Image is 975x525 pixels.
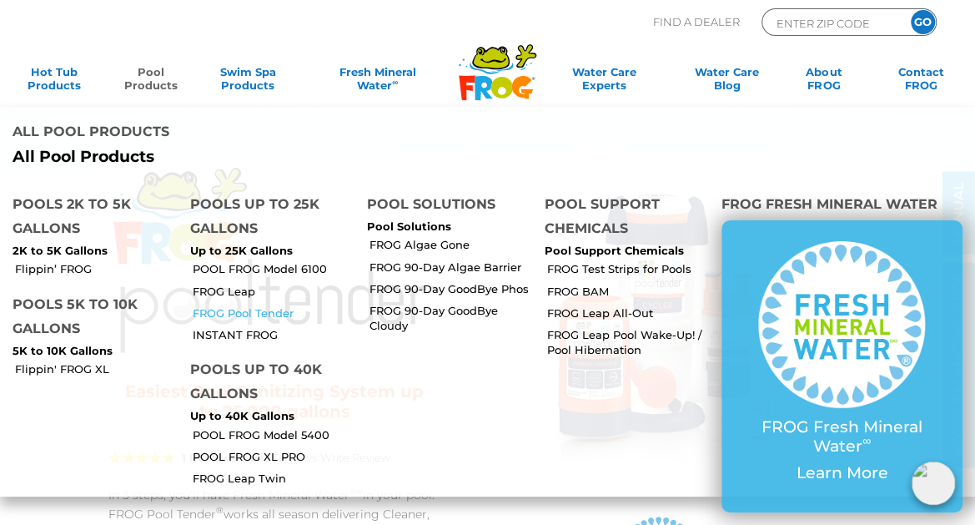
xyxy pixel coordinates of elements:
[192,449,354,464] a: POOL FROG XL PRO
[15,261,177,276] a: Flippin’ FROG
[862,433,871,448] sup: ∞
[189,245,341,258] p: Up to 25K Gallons
[721,192,962,220] h4: FROG Fresh Mineral Water
[192,305,354,321] a: FROG Pool Tender
[689,65,764,98] a: Water CareBlog
[540,65,667,98] a: Water CareExperts
[883,65,958,98] a: ContactFROG
[369,281,531,296] a: FROG 90-Day GoodBye Phos
[546,305,708,321] a: FROG Leap All-Out
[911,10,935,34] input: GO
[912,462,955,505] img: openIcon
[307,65,447,98] a: Fresh MineralWater∞
[653,8,740,36] p: Find A Dealer
[192,427,354,442] a: POOL FROG Model 5400
[17,65,92,98] a: Hot TubProducts
[544,245,696,258] p: Pool Support Chemicals
[775,13,887,33] input: Zip Code Form
[546,327,708,357] a: FROG Leap Pool Wake-Up! / Pool Hibernation
[13,119,475,148] h4: All Pool Products
[367,220,451,233] a: Pool Solutions
[787,65,862,98] a: AboutFROG
[13,148,475,167] a: All Pool Products
[113,65,188,98] a: PoolProducts
[192,261,354,276] a: POOL FROG Model 6100
[189,192,341,245] h4: Pools up to 25K Gallons
[367,192,519,220] h4: Pool Solutions
[189,357,341,410] h4: Pools up to 40K Gallons
[749,418,935,457] p: FROG Fresh Mineral Water
[13,192,164,245] h4: Pools 2K to 5K Gallons
[192,284,354,299] a: FROG Leap
[544,192,696,245] h4: Pool Support Chemicals
[192,471,354,486] a: FROG Leap Twin
[749,241,935,492] a: FROG Fresh Mineral Water∞ Learn More
[546,284,708,299] a: FROG BAM
[369,303,531,333] a: FROG 90-Day GoodBye Cloudy
[216,505,224,516] sup: ®
[369,260,531,275] a: FROG 90-Day Algae Barrier
[392,78,398,87] sup: ∞
[13,245,164,258] p: 2K to 5K Gallons
[546,261,708,276] a: FROG Test Strips for Pools
[210,65,285,98] a: Swim SpaProducts
[13,345,164,358] p: 5K to 10K Gallons
[189,410,341,423] p: Up to 40K Gallons
[192,327,354,342] a: INSTANT FROG
[369,237,531,252] a: FROG Algae Gone
[13,292,164,345] h4: Pools 5K to 10K Gallons
[15,361,177,376] a: Flippin' FROG XL
[749,464,935,483] p: Learn More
